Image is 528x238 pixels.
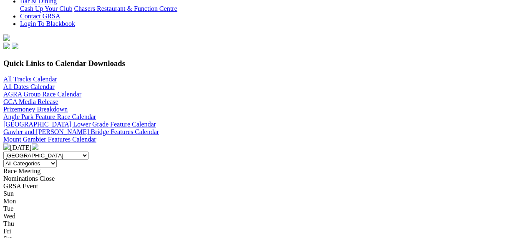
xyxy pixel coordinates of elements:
[3,76,57,83] a: All Tracks Calendar
[20,5,525,13] div: Bar & Dining
[20,13,60,20] a: Contact GRSA
[3,190,525,197] div: Sun
[32,143,38,150] img: chevron-right-pager-white.svg
[3,197,525,205] div: Mon
[3,213,525,220] div: Wed
[3,43,10,49] img: facebook.svg
[3,59,525,68] h3: Quick Links to Calendar Downloads
[20,5,72,12] a: Cash Up Your Club
[3,175,525,182] div: Nominations Close
[3,143,525,152] div: [DATE]
[3,121,156,128] a: [GEOGRAPHIC_DATA] Lower Grade Feature Calendar
[3,167,525,175] div: Race Meeting
[3,182,525,190] div: GRSA Event
[3,220,525,228] div: Thu
[3,34,10,41] img: logo-grsa-white.png
[3,136,96,143] a: Mount Gambier Features Calendar
[20,20,75,27] a: Login To Blackbook
[12,43,18,49] img: twitter.svg
[3,91,81,98] a: AGRA Group Race Calendar
[3,98,58,105] a: GCA Media Release
[3,83,55,90] a: All Dates Calendar
[3,205,525,213] div: Tue
[3,106,68,113] a: Prizemoney Breakdown
[3,113,96,120] a: Angle Park Feature Race Calendar
[3,128,159,135] a: Gawler and [PERSON_NAME] Bridge Features Calendar
[3,143,10,150] img: chevron-left-pager-white.svg
[3,228,525,235] div: Fri
[74,5,177,12] a: Chasers Restaurant & Function Centre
